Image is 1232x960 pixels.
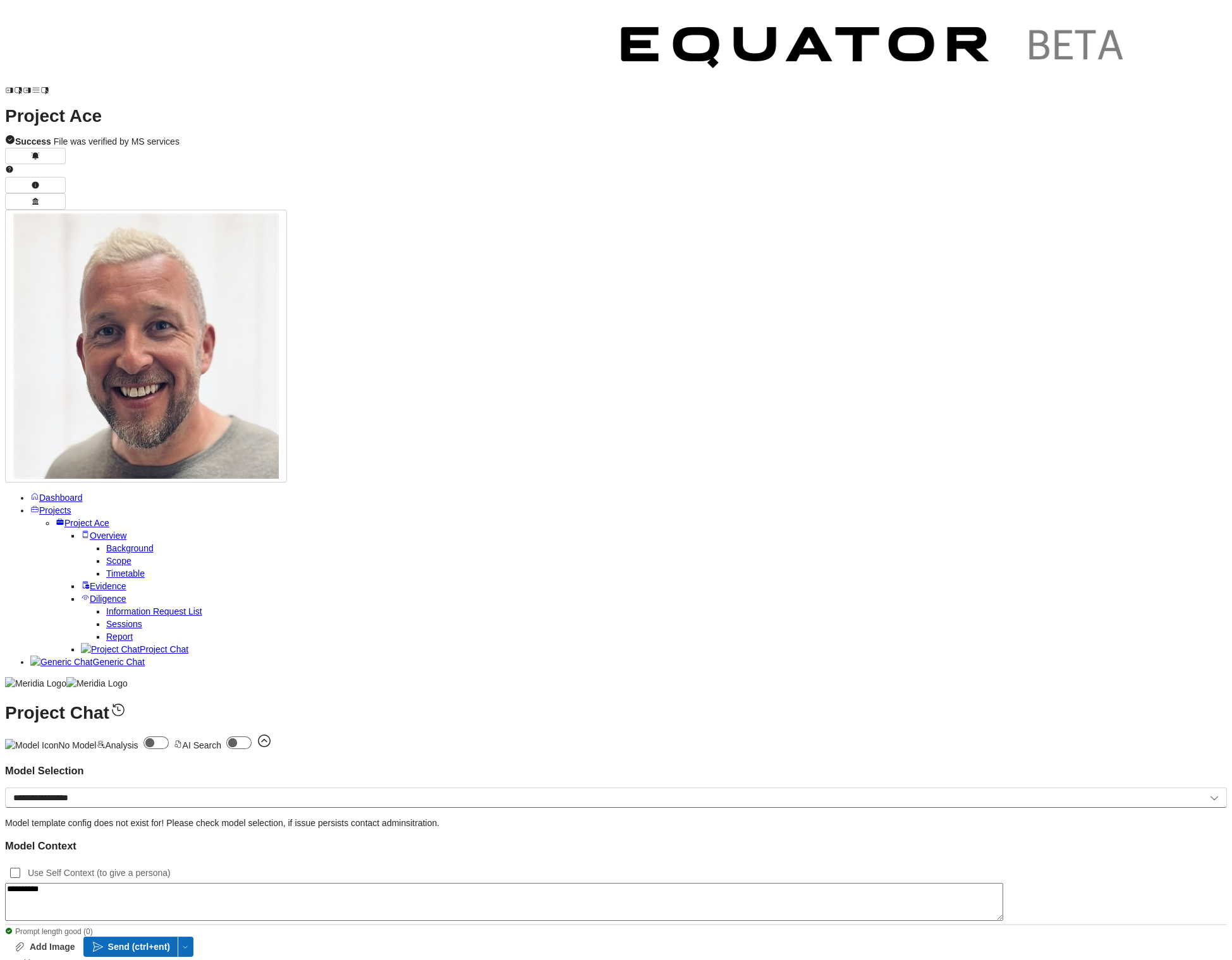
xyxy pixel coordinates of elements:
[105,740,138,750] span: Analysis
[81,643,140,656] img: Project Chat
[15,136,180,147] span: File was verified by MS services
[140,644,188,654] span: Project Chat
[39,493,83,503] span: Dashboard
[90,594,126,604] span: Diligence
[66,677,128,690] img: Meridia Logo
[64,518,109,528] span: Project Ace
[81,644,188,654] a: Project ChatProject Chat
[92,657,144,667] span: Generic Chat
[56,518,109,528] a: Project Ace
[5,764,1227,777] h3: Model Selection
[108,940,170,953] span: Send (ctrl+ent)
[39,505,71,515] span: Projects
[15,136,51,147] strong: Success
[5,110,1227,123] h1: Project Ace
[90,581,126,591] span: Evidence
[106,606,202,616] a: Information Request List
[599,5,1149,95] img: Customer Logo
[106,619,142,629] a: Sessions
[30,656,92,668] img: Generic Chat
[25,861,176,884] label: Use Self Context (to give a persona)
[5,701,1227,719] h1: Project Chat
[30,657,145,667] a: Generic ChatGeneric Chat
[81,581,126,591] a: Evidence
[106,632,133,642] a: Report
[49,5,599,95] img: Customer Logo
[178,937,193,957] button: Send (ctrl+ent)
[30,505,71,515] a: Projects
[183,740,221,750] span: AI Search
[5,927,1227,937] div: Prompt length good (0)
[90,531,126,541] span: Overview
[81,594,126,604] a: Diligence
[5,817,1227,829] p: Model template config does not exist for ! Please check model selection, if issue persists contac...
[5,739,58,752] img: No Model
[5,937,83,957] button: Add Image
[106,556,131,566] a: Scope
[81,531,126,541] a: Overview
[5,677,66,690] img: Meridia Logo
[13,213,279,479] img: Profile Icon
[30,493,83,503] a: Dashboard
[5,839,1227,852] h3: Model Context
[174,740,183,748] svg: AI Search
[58,740,96,750] span: No Model
[96,740,105,748] svg: Analysis
[83,937,178,957] button: Send (ctrl+ent)
[106,543,154,553] a: Background
[106,568,145,579] a: Timetable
